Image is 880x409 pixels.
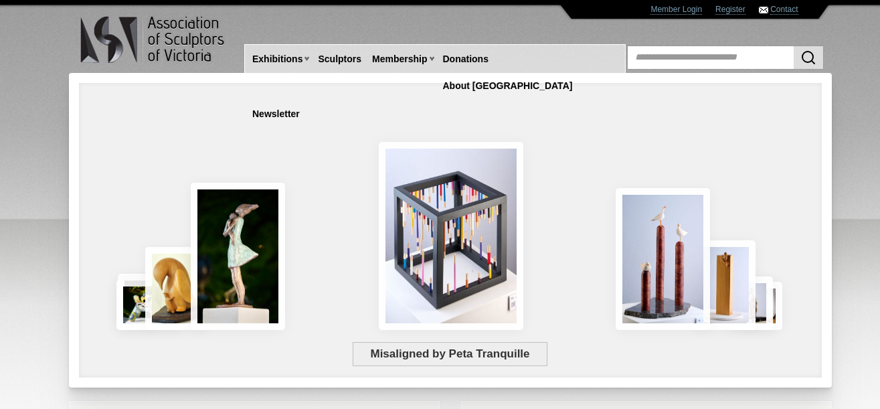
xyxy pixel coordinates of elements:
[353,342,547,366] span: Misaligned by Peta Tranquille
[770,5,798,15] a: Contact
[715,5,745,15] a: Register
[438,47,494,72] a: Donations
[191,183,286,330] img: Connection
[247,47,308,72] a: Exhibitions
[616,188,710,330] img: Rising Tides
[247,102,305,127] a: Newsletter
[695,240,756,330] img: Little Frog. Big Climb
[313,47,367,72] a: Sculptors
[800,50,816,66] img: Search
[367,47,432,72] a: Membership
[650,5,702,15] a: Member Login
[759,7,768,13] img: Contact ASV
[438,74,578,98] a: About [GEOGRAPHIC_DATA]
[80,13,227,66] img: logo.png
[379,142,523,330] img: Misaligned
